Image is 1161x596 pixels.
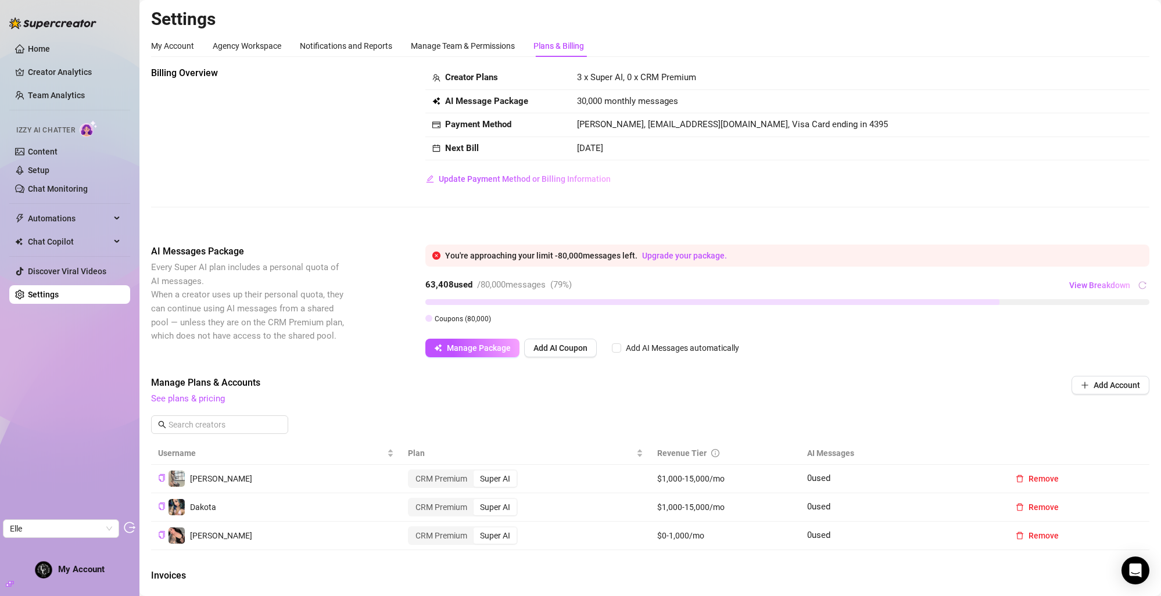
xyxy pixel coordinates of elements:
[409,471,474,487] div: CRM Premium
[409,527,474,544] div: CRM Premium
[1016,475,1024,483] span: delete
[158,531,166,540] button: Copy Creator ID
[35,562,52,578] img: ACg8ocJvBQwUk3vqQ4NHL5lG3ieRmx2G5Yoqrhl4RFLYGUM3XK1p8Nk=s96-c
[151,8,1149,30] h2: Settings
[711,449,719,457] span: info-circle
[409,499,474,515] div: CRM Premium
[474,499,517,515] div: Super AI
[151,40,194,52] div: My Account
[151,245,346,258] span: AI Messages Package
[445,96,528,106] strong: AI Message Package
[425,170,611,188] button: Update Payment Method or Billing Information
[411,40,515,52] div: Manage Team & Permissions
[16,125,75,136] span: Izzy AI Chatter
[169,527,185,544] img: Bonnie
[408,447,635,459] span: Plan
[642,251,727,260] a: Upgrade your package.
[28,267,106,276] a: Discover Viral Videos
[15,214,24,223] span: thunderbolt
[533,343,587,353] span: Add AI Coupon
[474,527,517,544] div: Super AI
[169,418,272,431] input: Search creators
[28,290,59,299] a: Settings
[15,238,23,246] img: Chat Copilot
[28,184,88,193] a: Chat Monitoring
[432,121,440,129] span: credit-card
[124,522,135,533] span: logout
[58,564,105,575] span: My Account
[190,531,252,540] span: [PERSON_NAME]
[28,44,50,53] a: Home
[474,471,517,487] div: Super AI
[158,474,166,482] span: copy
[577,119,888,130] span: [PERSON_NAME], [EMAIL_ADDRESS][DOMAIN_NAME], Visa Card ending in 4395
[28,232,110,251] span: Chat Copilot
[151,442,401,465] th: Username
[800,442,1000,465] th: AI Messages
[1094,380,1140,390] span: Add Account
[401,442,651,465] th: Plan
[1006,498,1068,516] button: Remove
[213,40,281,52] div: Agency Workspace
[550,279,572,290] span: ( 79 %)
[1069,276,1131,295] button: View Breakdown
[158,502,166,511] button: Copy Creator ID
[1016,532,1024,540] span: delete
[1029,474,1059,483] span: Remove
[151,262,344,341] span: Every Super AI plan includes a personal quota of AI messages. When a creator uses up their person...
[1006,526,1068,545] button: Remove
[445,72,498,82] strong: Creator Plans
[425,279,472,290] strong: 63,408 used
[158,474,166,483] button: Copy Creator ID
[1029,531,1059,540] span: Remove
[1072,376,1149,394] button: Add Account
[650,465,800,493] td: $1,000-15,000/mo
[477,279,546,290] span: / 80,000 messages
[657,448,707,458] span: Revenue Tier
[158,447,385,459] span: Username
[408,498,518,516] div: segmented control
[425,339,519,357] button: Manage Package
[169,471,185,487] img: Erika
[190,474,252,483] span: [PERSON_NAME]
[445,249,1142,262] div: You're approaching your limit - 80,000 messages left.
[426,175,434,183] span: edit
[432,144,440,152] span: calendar
[533,40,584,52] div: Plans & Billing
[447,343,511,353] span: Manage Package
[80,120,98,137] img: AI Chatter
[524,339,597,357] button: Add AI Coupon
[9,17,96,29] img: logo-BBDzfeDw.svg
[300,40,392,52] div: Notifications and Reports
[158,421,166,429] span: search
[650,522,800,550] td: $0-1,000/mo
[151,393,225,404] a: See plans & pricing
[626,342,739,354] div: Add AI Messages automatically
[151,569,346,583] span: Invoices
[28,91,85,100] a: Team Analytics
[807,501,830,512] span: 0 used
[1006,469,1068,488] button: Remove
[445,143,479,153] strong: Next Bill
[577,143,603,153] span: [DATE]
[6,580,14,588] span: build
[408,526,518,545] div: segmented control
[408,469,518,488] div: segmented control
[158,502,166,510] span: copy
[435,315,491,323] span: Coupons ( 80,000 )
[10,520,112,537] span: Elle
[158,531,166,538] span: copy
[151,66,346,80] span: Billing Overview
[1016,503,1024,511] span: delete
[190,502,216,512] span: Dakota
[807,530,830,540] span: 0 used
[28,63,121,81] a: Creator Analytics
[151,376,992,390] span: Manage Plans & Accounts
[439,174,611,184] span: Update Payment Method or Billing Information
[432,74,440,82] span: team
[577,95,678,109] span: 30,000 monthly messages
[1069,281,1130,290] span: View Breakdown
[1029,502,1059,512] span: Remove
[807,473,830,483] span: 0 used
[432,252,440,260] span: close-circle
